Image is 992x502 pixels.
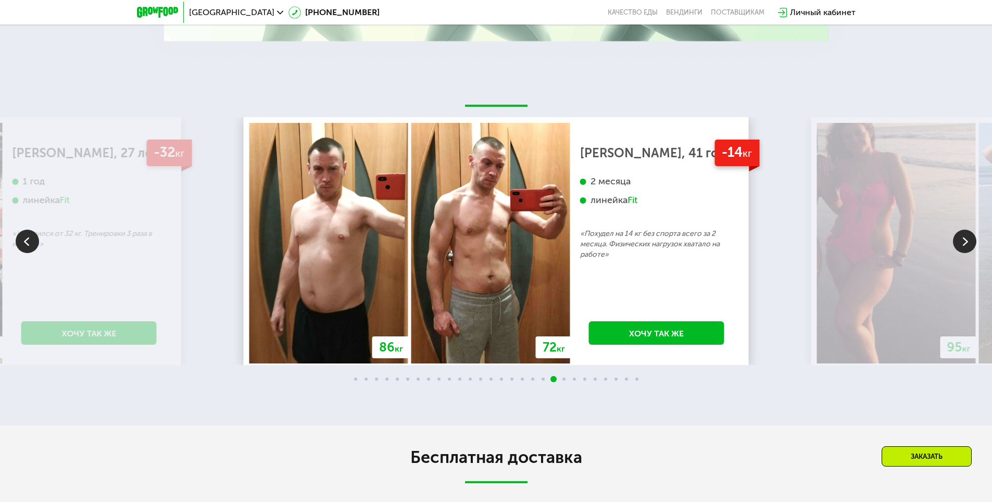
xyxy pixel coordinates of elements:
a: Хочу так же [21,321,157,345]
div: -14 [714,140,759,166]
div: -32 [146,140,192,166]
span: кг [175,147,184,159]
div: линейка [580,194,733,206]
div: Fit [60,194,70,206]
h2: Бесплатная доставка [205,447,788,468]
div: Личный кабинет [790,6,856,19]
div: поставщикам [711,8,764,17]
div: 95 [940,336,977,358]
span: кг [962,344,971,354]
div: Fit [627,194,637,206]
div: [PERSON_NAME], 27 лет [12,148,166,158]
a: Вендинги [666,8,702,17]
div: 2 месяца [580,175,733,187]
a: [PHONE_NUMBER] [288,6,380,19]
div: 1 год [12,175,166,187]
div: Заказать [882,446,972,467]
p: «Похудел на 14 кг без спорта всего за 2 месяца. Физических нагрузок хватало на работе» [580,229,733,260]
span: кг [395,344,403,354]
p: «Избавился от 32 кг. Тренировки 3 раза в неделю» [12,229,166,249]
div: [PERSON_NAME], 41 год [580,148,733,158]
span: кг [743,147,752,159]
img: Slide left [16,230,39,253]
span: кг [557,344,565,354]
span: [GEOGRAPHIC_DATA] [189,8,274,17]
div: 72 [536,336,572,358]
div: линейка [12,194,166,206]
div: 86 [372,336,410,358]
a: Хочу так же [589,321,724,345]
a: Качество еды [608,8,658,17]
img: Slide right [953,230,976,253]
